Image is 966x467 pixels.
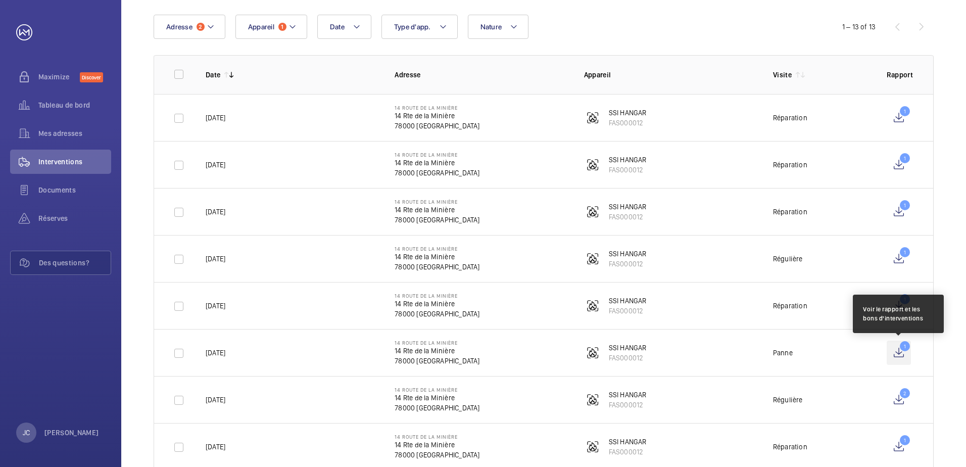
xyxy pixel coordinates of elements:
p: 14 Rte de la Minière [395,111,479,121]
span: Appareil [248,23,274,31]
span: Discover [80,72,103,82]
p: 78000 [GEOGRAPHIC_DATA] [395,121,479,131]
p: 78000 [GEOGRAPHIC_DATA] [395,168,479,178]
p: FAS000012 [609,353,647,363]
span: 2 [197,23,205,31]
p: FAS000012 [609,400,647,410]
p: JC [23,428,30,438]
img: fire_alarm.svg [587,159,599,171]
p: [DATE] [206,160,225,170]
p: 14 Rte de la Minière [395,393,479,403]
img: fire_alarm.svg [587,300,599,312]
p: 14 Route de la Minière [395,152,479,158]
div: Réparation [773,160,807,170]
span: Interventions [38,157,111,167]
p: 14 Route de la Minière [395,340,479,346]
img: fire_alarm.svg [587,347,599,359]
p: SSI HANGAR [609,390,647,400]
p: [DATE] [206,301,225,311]
span: Maximize [38,72,80,82]
img: fire_alarm.svg [587,394,599,406]
p: 78000 [GEOGRAPHIC_DATA] [395,262,479,272]
button: Appareil1 [235,15,307,39]
p: Appareil [584,70,757,80]
p: 14 Rte de la Minière [395,346,479,356]
div: Réparation [773,301,807,311]
p: [PERSON_NAME] [44,428,99,438]
p: 14 Rte de la Minière [395,440,479,450]
p: SSI HANGAR [609,343,647,353]
div: Panne [773,348,793,358]
p: [DATE] [206,395,225,405]
div: Régulière [773,395,803,405]
p: 14 Rte de la Minière [395,205,479,215]
p: 14 Rte de la Minière [395,252,479,262]
p: FAS000012 [609,447,647,457]
p: FAS000012 [609,165,647,175]
p: 14 Route de la Minière [395,387,479,393]
p: SSI HANGAR [609,108,647,118]
p: FAS000012 [609,118,647,128]
p: 14 Route de la Minière [395,105,479,111]
img: fire_alarm.svg [587,206,599,218]
p: [DATE] [206,442,225,452]
span: Tableau de bord [38,100,111,110]
div: Réparation [773,113,807,123]
p: SSI HANGAR [609,296,647,306]
div: Réparation [773,442,807,452]
p: 14 Route de la Minière [395,434,479,440]
p: FAS000012 [609,259,647,269]
p: Visite [773,70,792,80]
p: [DATE] [206,207,225,217]
img: fire_alarm.svg [587,253,599,265]
p: Adresse [395,70,567,80]
span: Adresse [166,23,192,31]
span: Nature [480,23,502,31]
div: 1 – 13 of 13 [842,22,876,32]
p: 14 Route de la Minière [395,199,479,205]
div: Régulière [773,254,803,264]
button: Adresse2 [154,15,225,39]
p: 78000 [GEOGRAPHIC_DATA] [395,450,479,460]
span: Documents [38,185,111,195]
p: Rapport [887,70,913,80]
p: 78000 [GEOGRAPHIC_DATA] [395,356,479,366]
p: SSI HANGAR [609,249,647,259]
span: 1 [278,23,286,31]
p: 78000 [GEOGRAPHIC_DATA] [395,309,479,319]
img: fire_alarm.svg [587,112,599,124]
p: FAS000012 [609,212,647,222]
span: Mes adresses [38,128,111,138]
div: Voir le rapport et les bons d'interventions [863,305,934,323]
span: Type d'app. [394,23,431,31]
p: [DATE] [206,348,225,358]
p: 14 Rte de la Minière [395,299,479,309]
p: 78000 [GEOGRAPHIC_DATA] [395,215,479,225]
p: SSI HANGAR [609,202,647,212]
p: SSI HANGAR [609,155,647,165]
span: Des questions? [39,258,111,268]
p: 14 Route de la Minière [395,293,479,299]
p: [DATE] [206,113,225,123]
p: FAS000012 [609,306,647,316]
div: Réparation [773,207,807,217]
button: Type d'app. [381,15,458,39]
p: 14 Route de la Minière [395,246,479,252]
img: fire_alarm.svg [587,441,599,453]
button: Date [317,15,371,39]
p: Date [206,70,220,80]
p: SSI HANGAR [609,437,647,447]
span: Réserves [38,213,111,223]
p: [DATE] [206,254,225,264]
p: 78000 [GEOGRAPHIC_DATA] [395,403,479,413]
button: Nature [468,15,529,39]
p: 14 Rte de la Minière [395,158,479,168]
span: Date [330,23,345,31]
